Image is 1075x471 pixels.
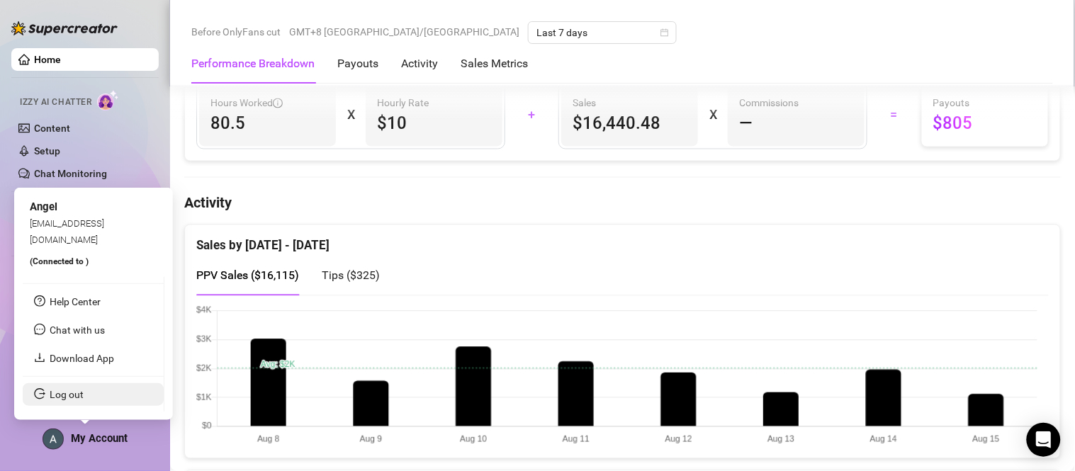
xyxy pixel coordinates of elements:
span: Angel [30,200,57,213]
a: Help Center [50,296,101,307]
div: + [514,104,550,127]
div: = [876,104,912,127]
span: info-circle [273,98,283,108]
a: Download App [50,353,114,364]
a: Chat Monitoring [34,168,107,179]
h4: Activity [184,193,1061,213]
article: Hourly Rate [377,96,429,111]
article: Commissions [739,96,799,111]
span: [EMAIL_ADDRESS][DOMAIN_NAME] [30,218,104,244]
span: GMT+8 [GEOGRAPHIC_DATA]/[GEOGRAPHIC_DATA] [289,21,519,42]
span: Hours Worked [210,96,283,111]
span: — [739,113,753,135]
span: Sales [573,96,687,111]
div: Payouts [337,55,378,72]
span: (Connected to ) [30,256,89,266]
a: Content [34,123,70,134]
img: logo-BBDzfeDw.svg [11,21,118,35]
span: My Account [71,432,128,445]
li: Log out [23,383,164,406]
div: Sales Metrics [461,55,528,72]
span: Chat with us [50,324,105,336]
span: calendar [660,28,669,37]
span: Before OnlyFans cut [191,21,281,42]
div: X [347,104,354,127]
span: message [34,324,45,335]
div: Open Intercom Messenger [1027,423,1061,457]
img: ACg8ocIpWzLmD3A5hmkSZfBJcT14Fg8bFGaqbLo-Z0mqyYAWwTjPNSU=s96-c [43,429,63,449]
div: Activity [401,55,438,72]
div: X [709,104,716,127]
div: Performance Breakdown [191,55,315,72]
span: $10 [377,113,491,135]
img: AI Chatter [97,90,119,110]
a: Setup [34,145,60,157]
span: Tips ( $325 ) [322,269,380,283]
span: Payouts [933,96,1037,111]
span: Izzy AI Chatter [20,96,91,109]
span: PPV Sales ( $16,115 ) [196,269,299,283]
span: Last 7 days [536,22,668,43]
span: $16,440.48 [573,113,687,135]
div: Sales by [DATE] - [DATE] [196,225,1049,256]
span: 80.5 [210,113,325,135]
a: Log out [50,389,84,400]
span: $805 [933,113,1037,135]
a: Home [34,54,61,65]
